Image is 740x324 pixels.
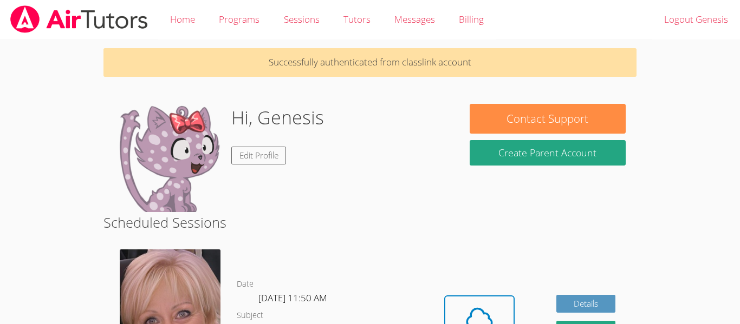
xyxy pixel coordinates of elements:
[103,48,637,77] p: Successfully authenticated from classlink account
[9,5,149,33] img: airtutors_banner-c4298cdbf04f3fff15de1276eac7730deb9818008684d7c2e4769d2f7ddbe033.png
[470,104,626,134] button: Contact Support
[237,277,254,291] dt: Date
[237,309,263,322] dt: Subject
[103,212,637,233] h2: Scheduled Sessions
[258,292,327,304] span: [DATE] 11:50 AM
[114,104,223,212] img: default.png
[231,147,287,164] a: Edit Profile
[556,295,616,313] a: Details
[470,140,626,166] button: Create Parent Account
[231,104,324,131] h1: Hi, Genesis
[394,13,435,25] span: Messages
